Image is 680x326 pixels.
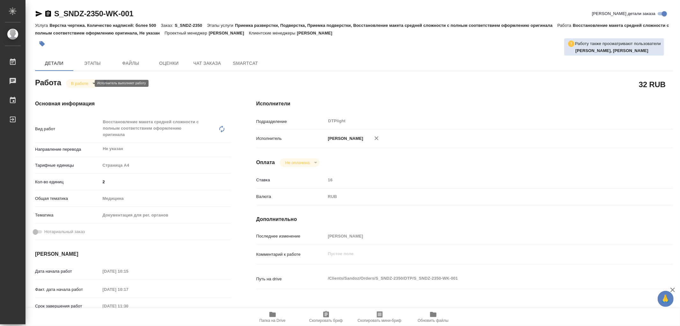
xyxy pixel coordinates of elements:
[100,267,156,276] input: Пустое поле
[44,10,52,18] button: Скопировать ссылку
[207,23,235,28] p: Этапы услуги
[100,285,156,294] input: Пустое поле
[256,135,326,142] p: Исполнитель
[35,268,100,275] p: Дата начала работ
[192,59,223,67] span: Чат заказа
[66,79,98,88] div: В работе
[35,179,100,185] p: Кол-во единиц
[418,318,449,323] span: Обновить файлы
[639,79,666,90] h2: 32 RUB
[299,308,353,326] button: Скопировать бриф
[35,250,231,258] h4: [PERSON_NAME]
[326,191,638,202] div: RUB
[283,160,311,165] button: Не оплачена
[100,177,231,186] input: ✎ Введи что-нибудь
[256,177,326,183] p: Ставка
[575,41,661,47] p: Работу также просматривают пользователи
[49,23,161,28] p: Верстка чертежа. Количество надписей: более 500
[35,303,100,309] p: Срок завершения работ
[39,59,69,67] span: Детали
[35,195,100,202] p: Общая тематика
[256,216,673,223] h4: Дополнительно
[256,193,326,200] p: Валюта
[326,231,638,241] input: Пустое поле
[260,318,286,323] span: Папка на Drive
[575,48,648,53] b: [PERSON_NAME], [PERSON_NAME]
[658,291,674,307] button: 🙏
[35,10,43,18] button: Скопировать ссылку для ЯМессенджера
[209,31,249,35] p: [PERSON_NAME]
[35,100,231,108] h4: Основная информация
[256,100,673,108] h4: Исполнители
[256,159,275,166] h4: Оплата
[35,23,49,28] p: Услуга
[35,126,100,132] p: Вид работ
[161,23,175,28] p: Заказ:
[256,276,326,282] p: Путь на drive
[256,118,326,125] p: Подразделение
[100,193,231,204] div: Медицина
[297,31,337,35] p: [PERSON_NAME]
[326,273,638,284] textarea: /Clients/Sandoz/Orders/S_SNDZ-2350/DTP/S_SNDZ-2350-WK-001
[406,308,460,326] button: Обновить файлы
[35,146,100,153] p: Направление перевода
[280,158,319,167] div: В работе
[309,318,343,323] span: Скопировать бриф
[35,212,100,218] p: Тематика
[353,308,406,326] button: Скопировать мини-бриф
[77,59,108,67] span: Этапы
[44,229,85,235] span: Нотариальный заказ
[100,210,231,221] div: Документация для рег. органов
[100,160,231,171] div: Страница А4
[235,23,557,28] p: Приемка разверстки, Подверстка, Приемка подверстки, Восстановление макета средней сложности с пол...
[256,233,326,239] p: Последнее изменение
[165,31,208,35] p: Проектный менеджер
[358,318,401,323] span: Скопировать мини-бриф
[249,31,297,35] p: Клиентские менеджеры
[54,9,133,18] a: S_SNDZ-2350-WK-001
[575,48,661,54] p: Горшкова Валентина, Панькина Анна
[326,135,363,142] p: [PERSON_NAME]
[100,301,156,311] input: Пустое поле
[557,23,573,28] p: Работа
[35,286,100,293] p: Факт. дата начала работ
[246,308,299,326] button: Папка на Drive
[154,59,184,67] span: Оценки
[35,162,100,169] p: Тарифные единицы
[175,23,207,28] p: S_SNDZ-2350
[35,37,49,51] button: Добавить тэг
[369,131,384,145] button: Удалить исполнителя
[69,81,90,86] button: В работе
[256,251,326,258] p: Комментарий к работе
[115,59,146,67] span: Файлы
[35,76,61,88] h2: Работа
[660,292,671,306] span: 🙏
[326,175,638,185] input: Пустое поле
[230,59,261,67] span: SmartCat
[592,11,655,17] span: [PERSON_NAME] детали заказа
